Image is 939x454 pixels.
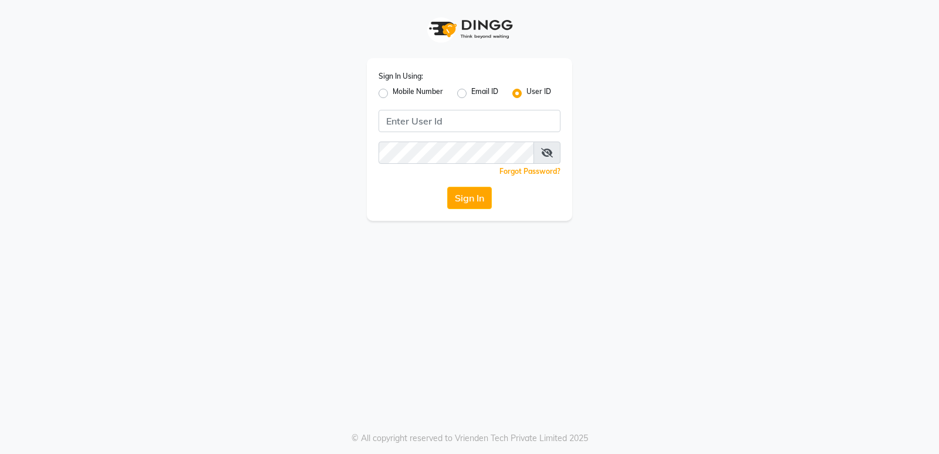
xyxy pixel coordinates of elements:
label: Sign In Using: [379,71,423,82]
label: User ID [526,86,551,100]
button: Sign In [447,187,492,209]
input: Username [379,110,560,132]
label: Mobile Number [393,86,443,100]
label: Email ID [471,86,498,100]
a: Forgot Password? [499,167,560,176]
input: Username [379,142,534,164]
img: logo1.svg [423,12,516,46]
